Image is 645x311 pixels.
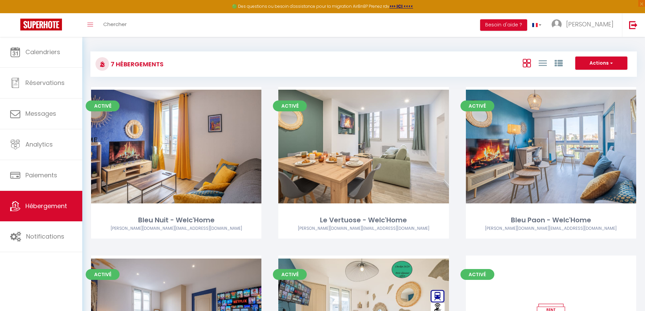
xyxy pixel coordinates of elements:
span: Réservations [25,79,65,87]
span: [PERSON_NAME] [566,20,614,28]
span: Activé [86,101,120,111]
span: Paiements [25,171,57,179]
img: Super Booking [20,19,62,30]
button: Actions [575,57,627,70]
span: Activé [273,101,307,111]
span: Chercher [103,21,127,28]
a: ... [PERSON_NAME] [546,13,622,37]
span: Activé [460,269,494,280]
a: >>> ICI <<<< [389,3,413,9]
span: Activé [86,269,120,280]
img: ... [552,19,562,29]
button: Besoin d'aide ? [480,19,527,31]
span: Calendriers [25,48,60,56]
div: Le Vertuose - Welc'Home [278,215,449,225]
a: Chercher [98,13,132,37]
div: Airbnb [91,225,261,232]
span: Activé [460,101,494,111]
a: Vue en Box [523,57,531,68]
span: Messages [25,109,56,118]
div: Airbnb [466,225,636,232]
div: Bleu Nuit - Welc'Home [91,215,261,225]
a: Vue par Groupe [555,57,563,68]
span: Activé [273,269,307,280]
span: Analytics [25,140,53,149]
h3: 7 Hébergements [109,57,164,72]
img: logout [629,21,638,29]
span: Notifications [26,232,64,241]
a: Vue en Liste [539,57,547,68]
div: Airbnb [278,225,449,232]
span: Hébergement [25,202,67,210]
div: Bleu Paon - Welc'Home [466,215,636,225]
